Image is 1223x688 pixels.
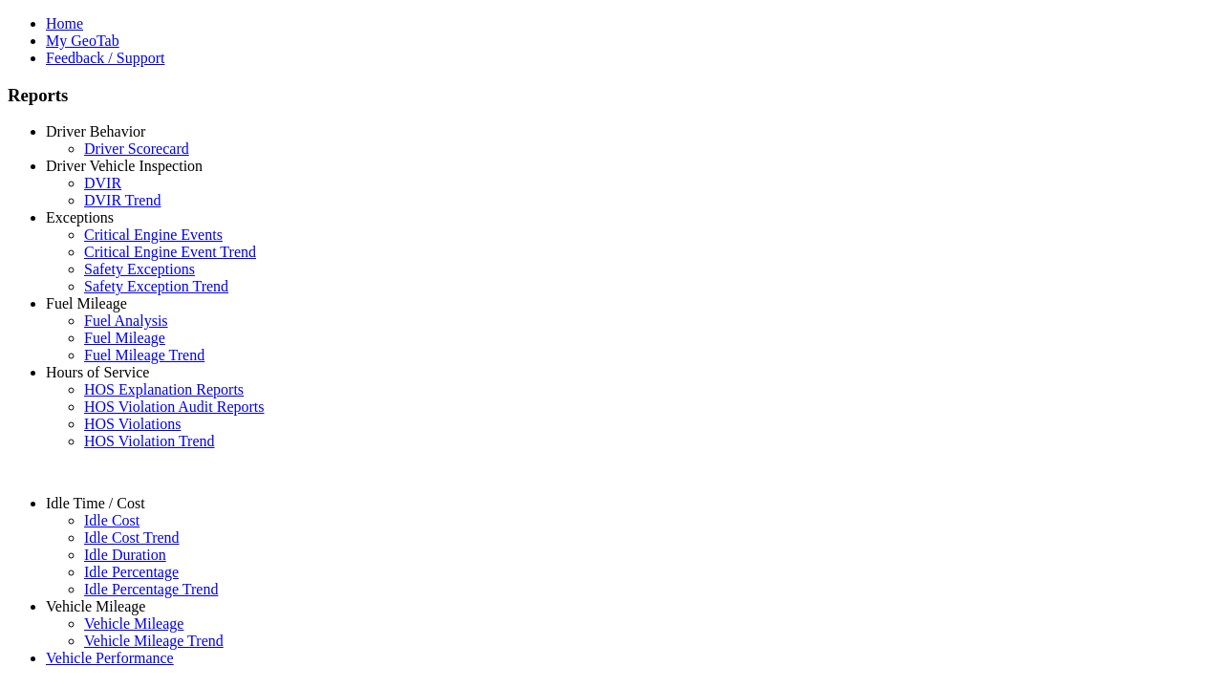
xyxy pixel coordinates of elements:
[84,547,166,563] a: Idle Duration
[84,192,161,208] a: DVIR Trend
[84,381,244,398] a: HOS Explanation Reports
[84,330,165,346] a: Fuel Mileage
[46,650,174,666] a: Vehicle Performance
[84,529,180,546] a: Idle Cost Trend
[46,495,145,511] a: Idle Time / Cost
[84,581,218,597] a: Idle Percentage Trend
[46,364,149,380] a: Hours of Service
[84,398,265,415] a: HOS Violation Audit Reports
[46,15,83,32] a: Home
[8,85,1215,106] h3: Reports
[84,416,181,432] a: HOS Violations
[46,209,114,226] a: Exceptions
[84,278,228,294] a: Safety Exception Trend
[46,295,127,312] a: Fuel Mileage
[84,175,121,191] a: DVIR
[84,433,215,449] a: HOS Violation Trend
[84,512,139,528] a: Idle Cost
[84,261,195,277] a: Safety Exceptions
[84,615,183,632] a: Vehicle Mileage
[84,244,256,260] a: Critical Engine Event Trend
[46,158,203,174] a: Driver Vehicle Inspection
[84,633,224,649] a: Vehicle Mileage Trend
[84,564,179,580] a: Idle Percentage
[84,140,189,157] a: Driver Scorecard
[46,123,145,140] a: Driver Behavior
[46,598,145,614] a: Vehicle Mileage
[46,32,119,49] a: My GeoTab
[46,50,164,66] a: Feedback / Support
[84,347,204,363] a: Fuel Mileage Trend
[84,226,223,243] a: Critical Engine Events
[84,312,168,329] a: Fuel Analysis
